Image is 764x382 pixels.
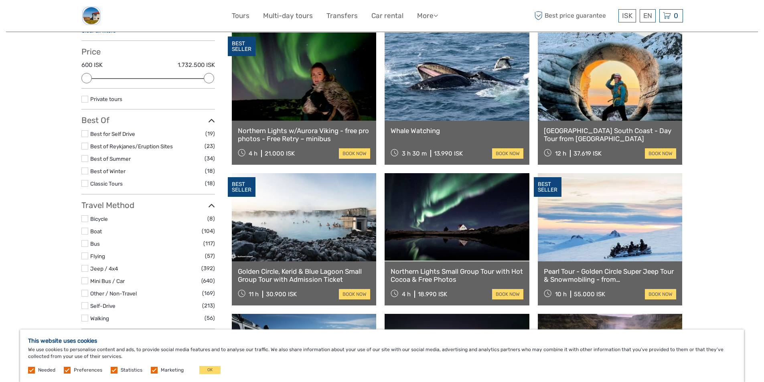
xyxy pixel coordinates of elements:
span: (19) [205,129,215,138]
a: book now [645,289,676,299]
span: (213) [202,301,215,310]
label: Statistics [121,367,142,374]
a: Walking [90,315,109,321]
a: Golden Circle, Kerid & Blue Lagoon Small Group Tour with Admission Ticket [238,267,371,284]
a: book now [645,148,676,159]
a: Bicycle [90,216,108,222]
a: Tours [232,10,249,22]
a: More [417,10,438,22]
a: Bus [90,241,100,247]
button: OK [199,366,221,374]
a: Jeep / 4x4 [90,265,118,272]
a: Northern Lights Small Group Tour with Hot Cocoa & Free Photos [391,267,523,284]
a: book now [339,289,370,299]
span: 4 h [402,291,411,298]
span: 3 h 30 m [402,150,427,157]
div: 13.990 ISK [434,150,463,157]
a: Best of Summer [90,156,131,162]
h3: Travel Method [81,200,215,210]
div: We use cookies to personalise content and ads, to provide social media features and to analyse ou... [20,329,744,382]
p: We're away right now. Please check back later! [11,14,91,20]
div: BEST SELLER [534,177,561,197]
a: [GEOGRAPHIC_DATA] South Coast - Day Tour from [GEOGRAPHIC_DATA] [544,127,677,143]
div: 55.000 ISK [574,291,605,298]
h5: This website uses cookies [28,338,736,344]
label: Preferences [74,367,102,374]
a: Self-Drive [90,303,116,309]
a: Multi-day tours [263,10,313,22]
div: EN [640,9,656,22]
span: (18) [205,179,215,188]
span: (8) [207,214,215,223]
a: Best of Reykjanes/Eruption Sites [90,143,173,150]
div: 37.619 ISK [574,150,602,157]
a: Best for Self Drive [90,131,135,137]
span: 0 [673,12,679,20]
a: Private tours [90,96,122,102]
div: 30.900 ISK [266,291,297,298]
span: (392) [201,264,215,273]
label: 600 ISK [81,61,103,69]
a: Northern Lights w/Aurora Viking - free pro photos - Free Retry – minibus [238,127,371,143]
span: ISK [622,12,632,20]
label: 1.732.500 ISK [178,61,215,69]
span: (169) [202,289,215,298]
span: (117) [203,239,215,248]
a: Other / Non-Travel [90,290,137,297]
span: (57) [205,251,215,261]
span: 4 h [249,150,257,157]
a: Classic Tours [90,180,123,187]
span: (640) [201,276,215,285]
a: Boat [90,228,102,234]
span: (56) [205,313,215,323]
span: (23) [205,141,215,151]
div: 21.000 ISK [265,150,295,157]
span: 11 h [249,291,259,298]
a: book now [339,148,370,159]
img: 1170-e272f994-2f81-4e83-b2e3-6e69d2cbcf73_logo_small.jpg [81,6,101,26]
span: (18) [205,166,215,176]
h3: Best Of [81,115,215,125]
label: Needed [38,367,55,374]
a: Mini Bus / Car [90,278,125,284]
span: 10 h [555,291,567,298]
span: Best price guarantee [533,9,616,22]
label: Marketing [161,367,184,374]
a: Best of Winter [90,168,126,174]
span: (34) [205,154,215,163]
span: 12 h [555,150,566,157]
a: Transfers [326,10,358,22]
a: Pearl Tour - Golden Circle Super Jeep Tour & Snowmobiling - from [GEOGRAPHIC_DATA] [544,267,677,284]
a: Whale Watching [391,127,523,135]
div: 18.990 ISK [418,291,447,298]
a: Car rental [371,10,403,22]
h3: Price [81,47,215,57]
div: BEST SELLER [228,177,255,197]
a: book now [492,148,523,159]
a: book now [492,289,523,299]
div: BEST SELLER [228,36,255,57]
a: Flying [90,253,105,259]
span: (104) [202,226,215,236]
button: Open LiveChat chat widget [92,12,102,22]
